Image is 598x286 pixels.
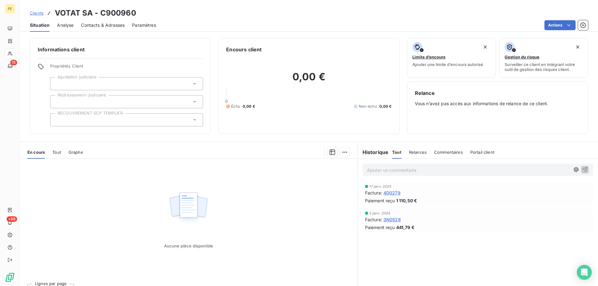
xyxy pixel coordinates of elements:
[226,71,392,89] h2: 0,00 €
[369,211,391,215] span: 2 janv. 2024
[396,197,417,204] span: 1 110,50 €
[544,20,576,30] button: Actions
[412,62,483,67] span: Ajouter une limite d’encours autorisé
[81,22,125,28] span: Contacts & Adresses
[55,99,60,105] input: Ajouter une valeur
[50,63,203,72] span: Propriétés Client
[365,216,382,223] span: Facture :
[365,190,382,196] span: Facture :
[132,22,156,28] span: Paramètres
[27,150,45,155] span: En cours
[358,148,389,156] h6: Historique
[407,38,496,78] button: Limite d’encoursAjouter une limite d’encours autorisé
[383,216,401,223] span: 3N0528
[243,104,255,109] span: 0,00 €
[415,89,580,97] h6: Relance
[415,89,580,126] div: Vous n’avez pas accès aux informations de relance de ce client.
[409,150,427,155] span: Relances
[38,46,203,53] h6: Informations client
[412,54,445,59] span: Limite d’encours
[69,150,83,155] span: Graphe
[505,62,583,72] span: Surveiller ce client en intégrant votre outil de gestion des risques client.
[10,60,17,65] span: 15
[379,104,392,109] span: 0,00 €
[434,150,463,155] span: Commentaires
[55,81,60,87] input: Ajouter une valeur
[231,104,240,109] span: Échu
[30,10,44,16] a: Clients
[55,7,136,19] h3: VOTAT SA - C900960
[369,185,392,188] span: 17 janv. 2025
[55,117,60,123] input: Ajouter une valeur
[499,38,588,78] button: Gestion du risqueSurveiller ce client en intégrant votre outil de gestion des risques client.
[225,99,228,104] span: 0
[383,190,401,196] span: 4D0279
[359,104,377,109] span: Non-échu
[5,4,15,14] div: PE
[5,61,15,71] a: 15
[52,150,61,155] span: Tout
[7,216,17,222] span: +99
[365,224,395,231] span: Paiement reçu
[30,22,50,28] span: Situation
[470,150,494,155] span: Portail client
[392,150,401,155] span: Tout
[30,11,44,16] span: Clients
[577,265,592,280] div: Open Intercom Messenger
[365,197,395,204] span: Paiement reçu
[226,46,262,53] h6: Encours client
[57,22,74,28] span: Analyse
[168,189,208,227] img: Empty state
[5,272,15,282] img: Logo LeanPay
[396,224,415,231] span: 441,79 €
[505,54,539,59] span: Gestion du risque
[164,243,213,248] span: Aucune pièce disponible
